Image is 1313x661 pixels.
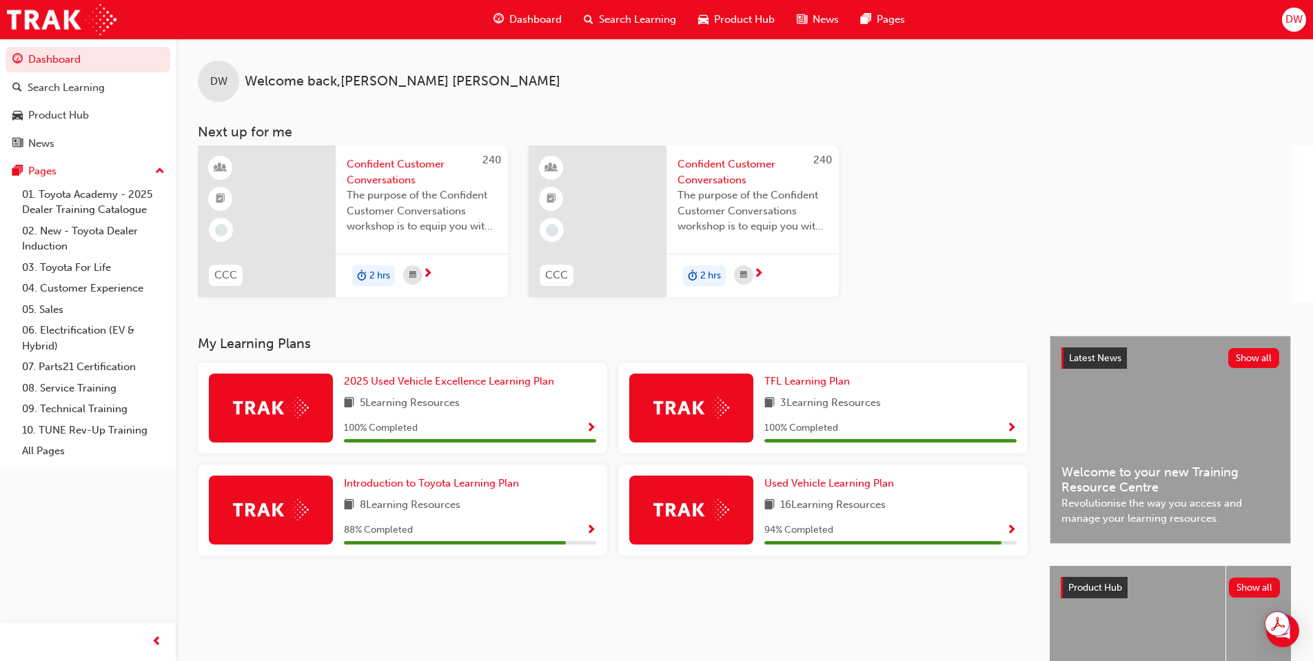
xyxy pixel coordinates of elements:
a: 02. New - Toyota Dealer Induction [17,221,170,257]
span: 2 hrs [369,268,390,284]
span: 240 [813,154,832,166]
a: TFL Learning Plan [764,374,855,389]
a: 05. Sales [17,299,170,321]
span: News [813,12,839,28]
button: Show Progress [586,420,596,437]
span: learningResourceType_INSTRUCTOR_LED-icon [216,159,225,177]
a: 07. Parts21 Certification [17,356,170,378]
button: Pages [6,159,170,184]
button: DW [1282,8,1306,32]
span: duration-icon [688,267,698,285]
span: news-icon [797,11,807,28]
span: 8 Learning Resources [360,497,460,514]
a: News [6,131,170,156]
span: booktick-icon [547,190,556,208]
a: 09. Technical Training [17,398,170,420]
a: 06. Electrification (EV & Hybrid) [17,320,170,356]
span: book-icon [764,497,775,514]
a: Introduction to Toyota Learning Plan [344,476,525,491]
a: 08. Service Training [17,378,170,399]
span: 100 % Completed [344,420,418,436]
span: 2 hrs [700,268,721,284]
span: duration-icon [357,267,367,285]
span: 2025 Used Vehicle Excellence Learning Plan [344,375,554,387]
span: 88 % Completed [344,522,413,538]
span: 100 % Completed [764,420,838,436]
div: News [28,136,54,152]
span: Show Progress [586,423,596,435]
a: 01. Toyota Academy - 2025 Dealer Training Catalogue [17,184,170,221]
a: pages-iconPages [850,6,916,34]
span: Confident Customer Conversations [347,156,497,187]
span: next-icon [423,268,433,281]
span: Show Progress [586,525,596,537]
span: booktick-icon [216,190,225,208]
span: Used Vehicle Learning Plan [764,477,894,489]
span: learningRecordVerb_NONE-icon [546,224,558,236]
span: up-icon [155,163,165,181]
span: calendar-icon [409,267,416,284]
span: 240 [482,154,501,166]
span: Confident Customer Conversations [678,156,828,187]
span: TFL Learning Plan [764,375,850,387]
span: Pages [877,12,905,28]
span: news-icon [12,138,23,150]
span: pages-icon [861,11,871,28]
span: prev-icon [152,633,162,651]
button: Show Progress [1006,522,1017,539]
span: Latest News [1069,352,1121,364]
button: Show all [1229,578,1281,598]
span: search-icon [584,11,593,28]
a: news-iconNews [786,6,850,34]
a: 240CCCConfident Customer ConversationsThe purpose of the Confident Customer Conversations worksho... [198,145,508,297]
span: Revolutionise the way you access and manage your learning resources. [1061,496,1279,527]
span: 5 Learning Resources [360,395,460,412]
button: Show Progress [1006,420,1017,437]
span: learningResourceType_INSTRUCTOR_LED-icon [547,159,556,177]
span: Welcome back , [PERSON_NAME] [PERSON_NAME] [245,74,560,90]
span: Product Hub [714,12,775,28]
a: guage-iconDashboard [482,6,573,34]
span: guage-icon [12,54,23,66]
a: car-iconProduct Hub [687,6,786,34]
span: calendar-icon [740,267,747,284]
span: book-icon [344,497,354,514]
a: Latest NewsShow allWelcome to your new Training Resource CentreRevolutionise the way you access a... [1050,336,1291,544]
span: next-icon [753,268,764,281]
button: Show Progress [586,522,596,539]
h3: Next up for me [176,124,1313,140]
a: All Pages [17,440,170,462]
a: Search Learning [6,75,170,101]
img: Trak [653,397,729,418]
a: 03. Toyota For Life [17,257,170,278]
div: Pages [28,163,57,179]
img: Trak [7,4,116,35]
span: Product Hub [1068,582,1122,593]
a: 2025 Used Vehicle Excellence Learning Plan [344,374,560,389]
span: car-icon [698,11,709,28]
span: Welcome to your new Training Resource Centre [1061,465,1279,496]
span: Show Progress [1006,525,1017,537]
span: The purpose of the Confident Customer Conversations workshop is to equip you with tools to commun... [347,187,497,234]
span: learningRecordVerb_NONE-icon [215,224,227,236]
span: search-icon [12,82,22,94]
span: 94 % Completed [764,522,833,538]
span: Introduction to Toyota Learning Plan [344,477,519,489]
span: DW [210,74,227,90]
span: The purpose of the Confident Customer Conversations workshop is to equip you with tools to commun... [678,187,828,234]
a: Used Vehicle Learning Plan [764,476,899,491]
h3: My Learning Plans [198,336,1028,352]
div: Search Learning [28,80,105,96]
img: Trak [653,499,729,520]
span: Search Learning [599,12,676,28]
div: Product Hub [28,108,89,123]
a: Product HubShow all [1061,577,1280,599]
span: CCC [214,267,237,283]
img: Trak [233,397,309,418]
span: 3 Learning Resources [780,395,881,412]
span: 16 Learning Resources [780,497,886,514]
span: Show Progress [1006,423,1017,435]
span: CCC [545,267,568,283]
button: Show all [1228,348,1280,368]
